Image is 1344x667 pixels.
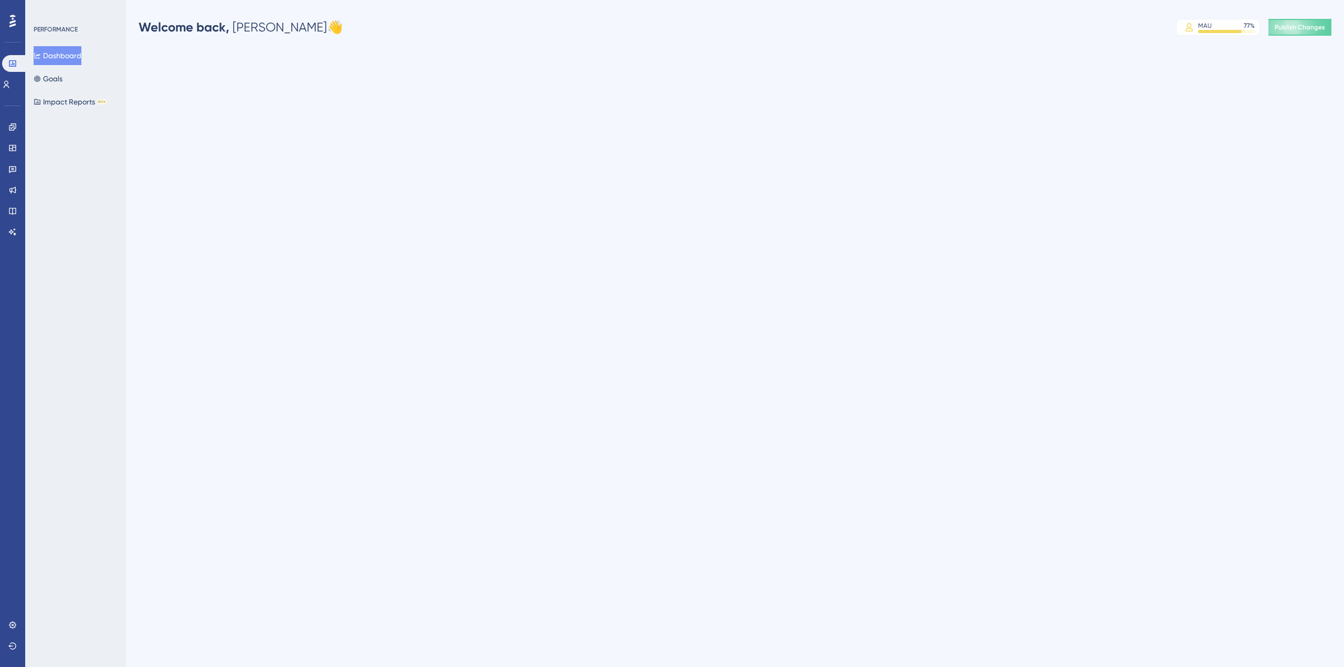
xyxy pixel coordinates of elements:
[1244,22,1255,30] div: 77 %
[139,19,343,36] div: [PERSON_NAME] 👋
[1268,19,1331,36] button: Publish Changes
[34,92,107,111] button: Impact ReportsBETA
[34,25,78,34] div: PERFORMANCE
[34,46,81,65] button: Dashboard
[34,69,62,88] button: Goals
[1275,23,1325,31] span: Publish Changes
[1198,22,1212,30] div: MAU
[139,19,229,35] span: Welcome back,
[97,99,107,104] div: BETA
